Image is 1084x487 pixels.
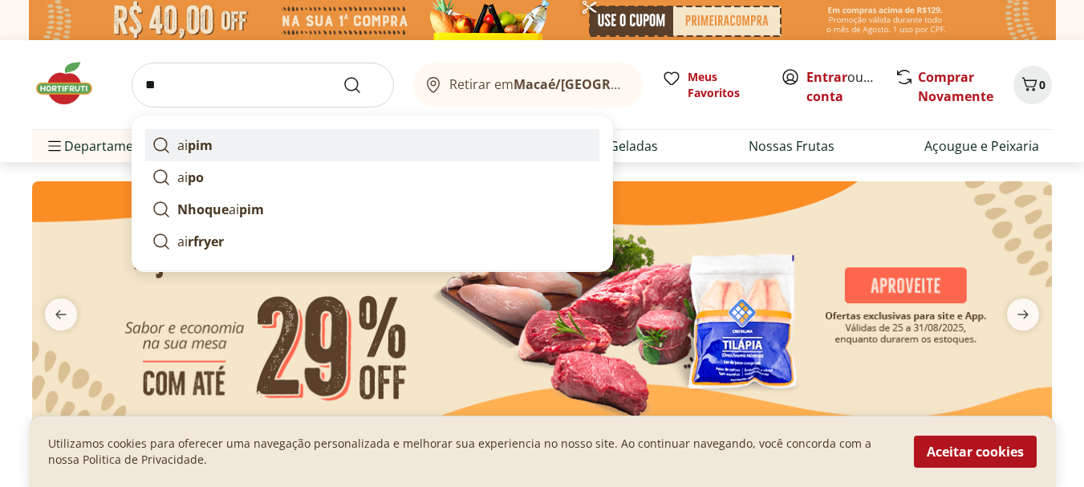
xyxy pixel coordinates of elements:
img: Hortifruti [32,59,112,108]
b: Macaé/[GEOGRAPHIC_DATA] [514,75,693,93]
button: Retirar emMacaé/[GEOGRAPHIC_DATA] [413,63,643,108]
img: açougue [32,181,1052,428]
p: ai [177,200,264,219]
strong: Nhoque [177,201,229,218]
button: Submit Search [343,75,381,95]
strong: pim [239,201,264,218]
p: ai [177,136,213,155]
p: Utilizamos cookies para oferecer uma navegação personalizada e melhorar sua experiencia no nosso ... [48,436,895,468]
span: Meus Favoritos [688,69,761,101]
span: Departamentos [45,127,160,165]
span: Retirar em [449,77,627,91]
span: 0 [1039,77,1045,92]
a: Meus Favoritos [662,69,761,101]
a: aipim [145,129,599,161]
button: Aceitar cookies [914,436,1037,468]
strong: po [188,168,204,186]
strong: pim [188,136,213,154]
a: Nossas Frutas [749,136,834,156]
span: ou [806,67,878,106]
strong: rfryer [188,233,224,250]
a: airfryer [145,225,599,258]
input: search [132,63,394,108]
p: ai [177,168,204,187]
a: Criar conta [806,68,895,105]
p: ai [177,232,224,251]
button: Carrinho [1013,66,1052,104]
a: Comprar Novamente [918,68,993,105]
a: Entrar [806,68,847,86]
button: Menu [45,127,64,165]
a: Nhoqueaipim [145,193,599,225]
button: previous [32,298,90,331]
a: aipo [145,161,599,193]
a: Açougue e Peixaria [924,136,1039,156]
button: next [994,298,1052,331]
